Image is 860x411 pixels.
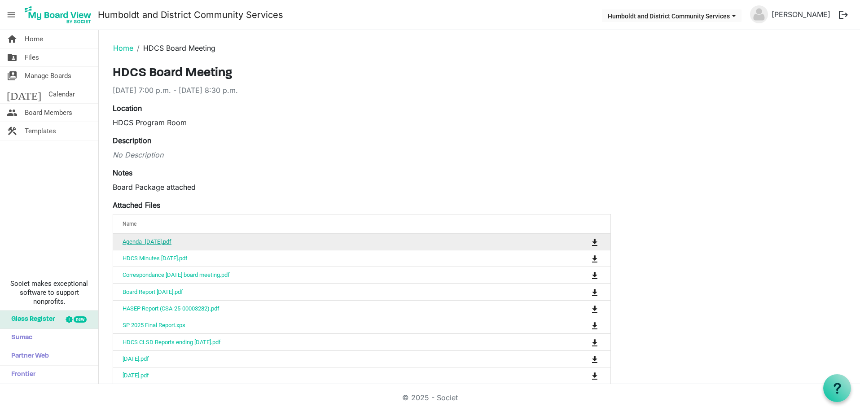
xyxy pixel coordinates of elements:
[554,283,610,300] td: is Command column column header
[113,182,611,192] p: Board Package attached
[25,48,39,66] span: Files
[554,350,610,367] td: is Command column column header
[113,167,132,178] label: Notes
[113,103,142,114] label: Location
[7,347,49,365] span: Partner Web
[7,48,18,66] span: folder_shared
[25,104,72,122] span: Board Members
[113,44,133,52] a: Home
[25,30,43,48] span: Home
[3,6,20,23] span: menu
[113,200,160,210] label: Attached Files
[554,234,610,250] td: is Command column column header
[602,9,742,22] button: Humboldt and District Community Services dropdownbutton
[123,339,221,345] a: HDCS CLSD Reports ending [DATE].pdf
[402,393,458,402] a: © 2025 - Societ
[4,279,94,306] span: Societ makes exceptional software to support nonprofits.
[113,283,554,300] td: Board Report Sept 2025.pdf is template cell column header Name
[768,5,834,23] a: [PERSON_NAME]
[588,269,601,281] button: Download
[113,85,611,96] div: [DATE] 7:00 p.m. - [DATE] 8:30 p.m.
[123,221,136,227] span: Name
[133,43,215,53] li: HDCS Board Meeting
[834,5,853,24] button: logout
[588,369,601,382] button: Download
[22,4,94,26] img: My Board View Logo
[588,285,601,298] button: Download
[113,267,554,283] td: Correspondance Sept 2025 board meeting.pdf is template cell column header Name
[113,234,554,250] td: Agenda -September 2025.pdf is template cell column header Name
[98,6,283,24] a: Humboldt and District Community Services
[554,250,610,267] td: is Command column column header
[113,149,611,160] div: No Description
[588,236,601,248] button: Download
[123,289,183,295] a: Board Report [DATE].pdf
[113,333,554,350] td: HDCS CLSD Reports ending June 30th, 2025.pdf is template cell column header Name
[123,372,149,379] a: [DATE].pdf
[554,267,610,283] td: is Command column column header
[750,5,768,23] img: no-profile-picture.svg
[7,310,55,328] span: Glass Register
[113,300,554,317] td: HASEP Report (CSA-25-00003282).pdf is template cell column header Name
[113,117,611,128] div: HDCS Program Room
[123,255,188,262] a: HDCS Minutes [DATE].pdf
[123,322,185,328] a: SP 2025 Final Report.xps
[25,67,71,85] span: Manage Boards
[123,305,219,312] a: HASEP Report (CSA-25-00003282).pdf
[123,238,171,245] a: Agenda -[DATE].pdf
[588,336,601,348] button: Download
[554,333,610,350] td: is Command column column header
[588,252,601,265] button: Download
[113,317,554,333] td: SP 2025 Final Report.xps is template cell column header Name
[113,135,151,146] label: Description
[123,271,230,278] a: Correspondance [DATE] board meeting.pdf
[25,122,56,140] span: Templates
[554,300,610,317] td: is Command column column header
[554,367,610,384] td: is Command column column header
[554,317,610,333] td: is Command column column header
[588,353,601,365] button: Download
[113,367,554,384] td: July 2025.pdf is template cell column header Name
[7,366,35,384] span: Frontier
[7,104,18,122] span: people
[7,85,41,103] span: [DATE]
[7,329,32,347] span: Sumac
[48,85,75,103] span: Calendar
[113,66,611,81] h3: HDCS Board Meeting
[113,250,554,267] td: HDCS Minutes May 26, 2025.pdf is template cell column header Name
[22,4,98,26] a: My Board View Logo
[74,316,87,323] div: new
[588,302,601,315] button: Download
[588,319,601,332] button: Download
[113,350,554,367] td: June 2025.pdf is template cell column header Name
[7,67,18,85] span: switch_account
[123,355,149,362] a: [DATE].pdf
[7,30,18,48] span: home
[7,122,18,140] span: construction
